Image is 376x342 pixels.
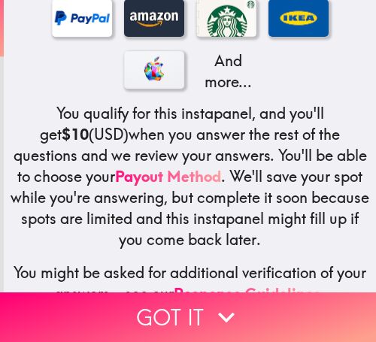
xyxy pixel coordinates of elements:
[196,50,256,92] p: And more...
[10,103,370,250] h5: You qualify for this instapanel, and you'll get (USD) when you answer the rest of the questions a...
[10,262,370,304] h5: You might be asked for additional verification of your answers - see our .
[115,167,221,186] a: Payout Method
[174,284,321,303] a: Response Guidelines
[62,125,89,144] b: $10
